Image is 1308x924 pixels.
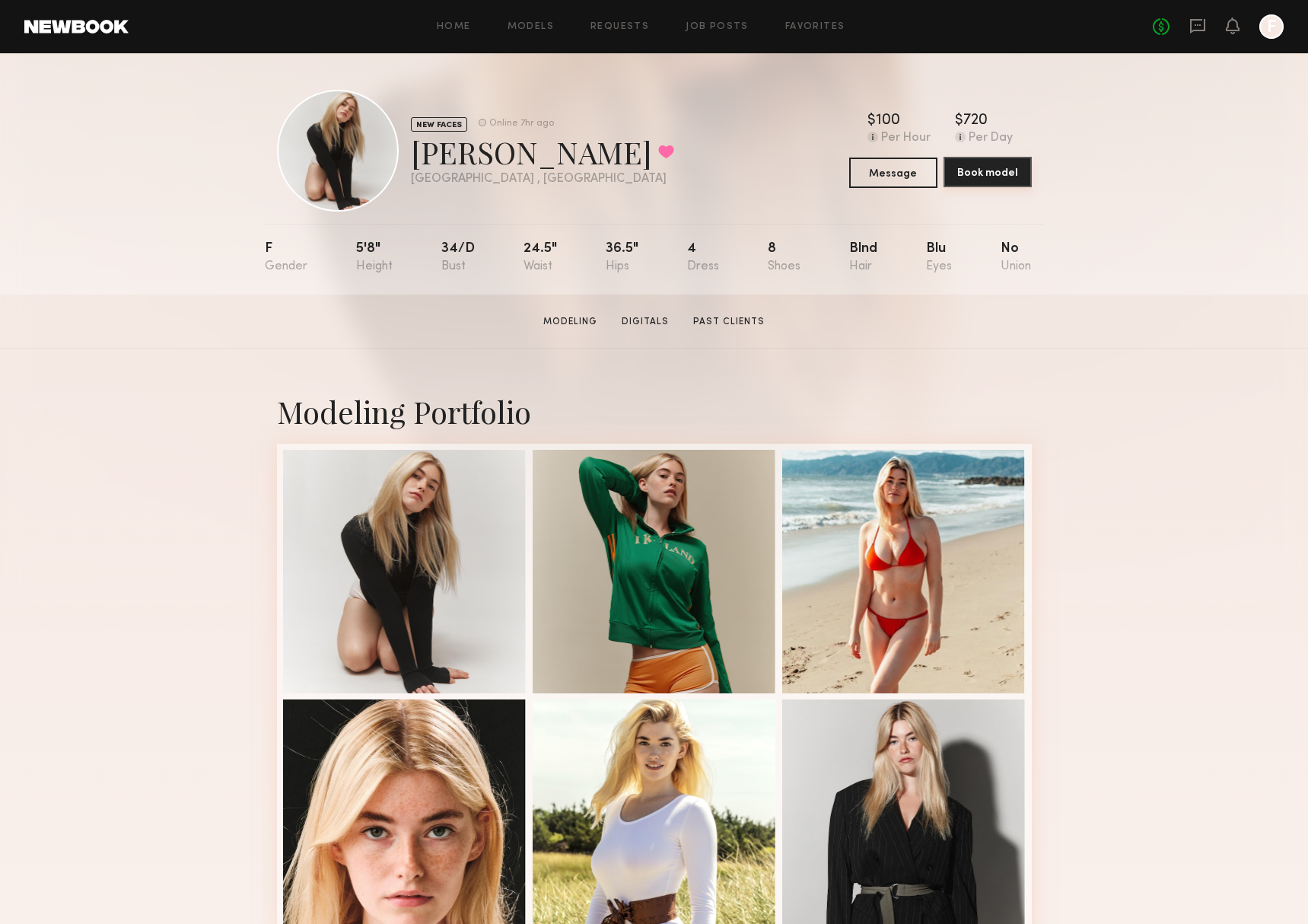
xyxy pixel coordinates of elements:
[686,22,749,32] a: Job Posts
[849,242,877,273] div: Blnd
[277,391,1032,432] div: Modeling Portfolio
[411,173,674,186] div: [GEOGRAPHIC_DATA] , [GEOGRAPHIC_DATA]
[437,22,471,32] a: Home
[356,242,393,273] div: 5'8"
[489,119,554,129] div: Online 7hr ago
[963,113,988,129] div: 720
[687,242,719,273] div: 4
[1001,242,1031,273] div: No
[537,315,603,329] a: Modeling
[944,157,1032,187] button: Book model
[849,158,937,188] button: Message
[867,113,876,129] div: $
[606,242,638,273] div: 36.5"
[265,242,307,273] div: F
[969,132,1013,145] div: Per Day
[411,132,674,172] div: [PERSON_NAME]
[524,242,557,273] div: 24.5"
[881,132,931,145] div: Per Hour
[876,113,900,129] div: 100
[590,22,649,32] a: Requests
[785,22,845,32] a: Favorites
[508,22,554,32] a: Models
[411,117,467,132] div: NEW FACES
[1259,14,1284,39] a: F
[926,242,952,273] div: Blu
[616,315,675,329] a: Digitals
[441,242,475,273] div: 34/d
[768,242,800,273] div: 8
[944,158,1032,188] a: Book model
[687,315,771,329] a: Past Clients
[955,113,963,129] div: $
